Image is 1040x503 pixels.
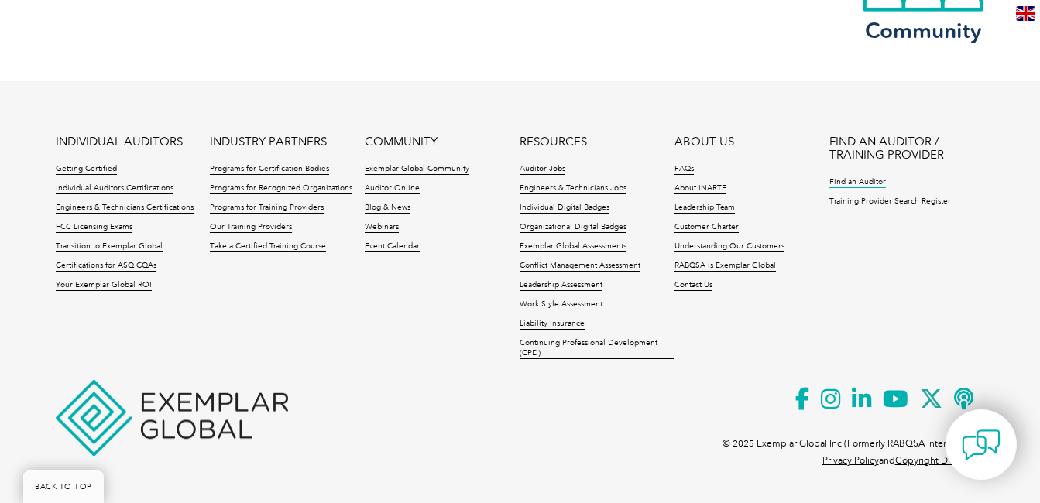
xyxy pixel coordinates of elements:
[895,455,985,466] a: Copyright Disclaimer
[674,164,694,175] a: FAQs
[520,338,674,359] a: Continuing Professional Development (CPD)
[723,435,985,452] p: © 2025 Exemplar Global Inc (Formerly RABQSA International).
[674,280,712,291] a: Contact Us
[822,452,985,469] p: and
[56,261,156,272] a: Certifications for ASQ CQAs
[210,135,327,149] a: INDUSTRY PARTNERS
[674,183,726,194] a: About iNARTE
[674,203,735,214] a: Leadership Team
[520,319,585,330] a: Liability Insurance
[520,299,602,310] a: Work Style Assessment
[520,261,640,272] a: Conflict Management Assessment
[210,183,352,194] a: Programs for Recognized Organizations
[56,183,173,194] a: Individual Auditors Certifications
[23,470,104,503] a: BACK TO TOP
[56,241,163,252] a: Transition to Exemplar Global
[365,222,399,233] a: Webinars
[674,135,734,149] a: ABOUT US
[365,164,469,175] a: Exemplar Global Community
[520,241,626,252] a: Exemplar Global Assessments
[365,183,420,194] a: Auditor Online
[520,280,602,291] a: Leadership Assessment
[674,241,784,252] a: Understanding Our Customers
[56,164,117,175] a: Getting Certified
[520,203,609,214] a: Individual Digital Badges
[520,164,565,175] a: Auditor Jobs
[1016,6,1035,21] img: en
[861,21,985,40] h3: Community
[56,280,152,291] a: Your Exemplar Global ROI
[56,135,183,149] a: INDIVIDUAL AUDITORS
[56,380,288,456] img: Exemplar Global
[210,241,326,252] a: Take a Certified Training Course
[674,222,739,233] a: Customer Charter
[365,203,410,214] a: Blog & News
[210,164,329,175] a: Programs for Certification Bodies
[822,455,879,466] a: Privacy Policy
[56,203,194,214] a: Engineers & Technicians Certifications
[962,426,1001,464] img: contact-chat.png
[829,135,984,162] a: FIND AN AUDITOR / TRAINING PROVIDER
[210,222,292,233] a: Our Training Providers
[829,177,886,188] a: Find an Auditor
[520,222,626,233] a: Organizational Digital Badges
[829,197,951,207] a: Training Provider Search Register
[365,241,420,252] a: Event Calendar
[210,203,324,214] a: Programs for Training Providers
[674,261,776,272] a: RABQSA is Exemplar Global
[365,135,438,149] a: COMMUNITY
[520,135,587,149] a: RESOURCES
[520,183,626,194] a: Engineers & Technicians Jobs
[56,222,132,233] a: FCC Licensing Exams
